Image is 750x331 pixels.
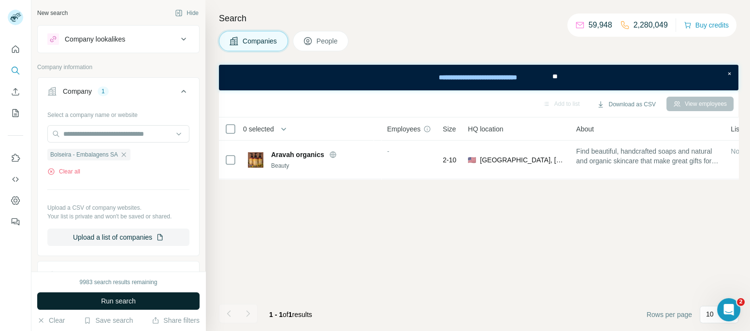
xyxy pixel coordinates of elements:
[243,124,274,134] span: 0 selected
[706,309,714,319] p: 10
[8,104,23,122] button: My lists
[63,86,92,96] div: Company
[480,155,564,165] span: [GEOGRAPHIC_DATA], [US_STATE]
[443,124,456,134] span: Size
[576,124,594,134] span: About
[576,146,719,166] span: Find beautiful, handcrafted soaps and natural and organic skincare that make great gifts for fami...
[63,270,87,280] div: Industry
[468,124,503,134] span: HQ location
[271,150,324,159] span: Aravah organics
[317,36,339,46] span: People
[37,292,200,310] button: Run search
[37,316,65,325] button: Clear
[731,124,745,134] span: Lists
[8,213,23,230] button: Feedback
[47,107,189,119] div: Select a company name or website
[8,171,23,188] button: Use Surfe API
[8,62,23,79] button: Search
[219,65,738,90] iframe: Banner
[443,155,456,165] span: 2-10
[737,298,745,306] span: 2
[8,149,23,167] button: Use Surfe on LinkedIn
[387,147,389,155] span: -
[684,18,729,32] button: Buy credits
[8,192,23,209] button: Dashboard
[101,296,136,306] span: Run search
[8,41,23,58] button: Quick start
[50,150,118,159] span: Bolseira - Embalagens SA
[47,167,80,176] button: Clear all
[468,155,476,165] span: 🇺🇸
[248,152,263,168] img: Logo of Aravah organics
[647,310,692,319] span: Rows per page
[288,311,292,318] span: 1
[269,311,283,318] span: 1 - 1
[84,316,133,325] button: Save search
[65,34,125,44] div: Company lookalikes
[271,161,375,170] div: Beauty
[98,87,109,96] div: 1
[590,97,662,112] button: Download as CSV
[37,63,200,72] p: Company information
[47,229,189,246] button: Upload a list of companies
[283,311,288,318] span: of
[47,212,189,221] p: Your list is private and won't be saved or shared.
[152,316,200,325] button: Share filters
[47,203,189,212] p: Upload a CSV of company websites.
[219,12,738,25] h4: Search
[387,124,420,134] span: Employees
[80,278,158,287] div: 9983 search results remaining
[634,19,668,31] p: 2,280,049
[8,83,23,101] button: Enrich CSV
[38,28,199,51] button: Company lookalikes
[38,263,199,287] button: Industry
[717,298,740,321] iframe: Intercom live chat
[168,6,205,20] button: Hide
[243,36,278,46] span: Companies
[37,9,68,17] div: New search
[589,19,612,31] p: 59,948
[38,80,199,107] button: Company1
[269,311,312,318] span: results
